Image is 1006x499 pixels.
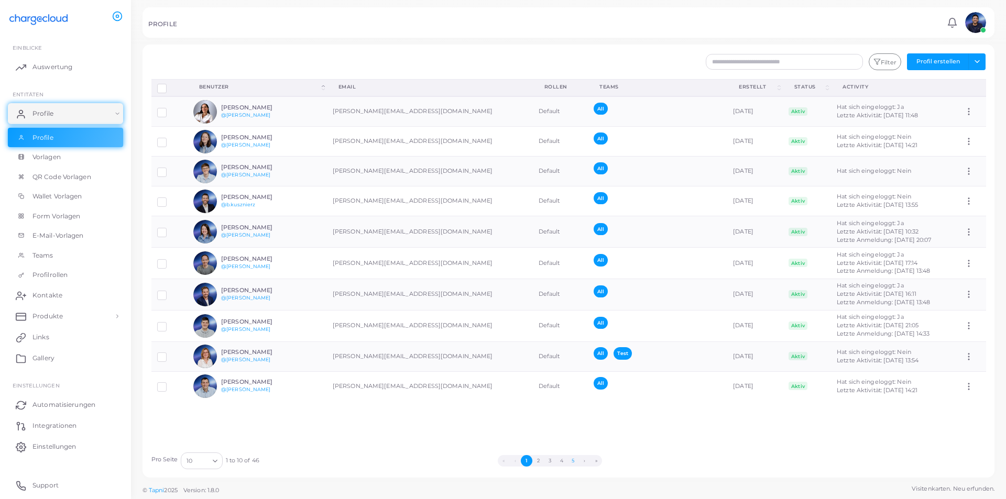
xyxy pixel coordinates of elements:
[32,133,53,142] span: Profile
[32,312,63,321] span: Produkte
[221,349,298,356] h6: [PERSON_NAME]
[594,162,608,174] span: All
[727,371,783,401] td: [DATE]
[594,347,608,359] span: All
[912,484,994,493] span: Visitenkarten. Neu erfunden.
[32,421,76,430] span: Integrationen
[789,382,808,390] span: Aktiv
[869,53,901,70] button: Filter
[837,290,916,297] span: Letzte Aktivität: [DATE] 16:11
[727,248,783,279] td: [DATE]
[8,394,123,415] a: Automatisierungen
[789,137,808,146] span: Aktiv
[837,330,930,337] span: Letzte Anmeldung: [DATE] 14:33
[32,400,95,409] span: Automatisierungen
[962,12,989,33] a: avatar
[533,96,588,127] td: Default
[221,202,255,207] a: @b.kusznierz
[221,295,271,301] a: @[PERSON_NAME]
[837,228,918,235] span: Letzte Aktivität: [DATE] 10:32
[32,481,59,490] span: Support
[789,197,808,205] span: Aktiv
[594,192,608,204] span: All
[594,223,608,235] span: All
[193,190,217,213] img: avatar
[544,83,577,91] div: Rollen
[727,127,783,157] td: [DATE]
[837,357,918,364] span: Letzte Aktivität: [DATE] 13:54
[8,415,123,436] a: Integrationen
[837,378,911,385] span: Hat sich eingeloggt: Nein
[327,186,533,216] td: [PERSON_NAME][EMAIL_ADDRESS][DOMAIN_NAME]
[193,251,217,275] img: avatar
[837,201,918,208] span: Letzte Aktivität: [DATE] 13:55
[32,192,82,201] span: Wallet Vorlagen
[327,279,533,310] td: [PERSON_NAME][EMAIL_ADDRESS][DOMAIN_NAME]
[327,96,533,127] td: [PERSON_NAME][EMAIL_ADDRESS][DOMAIN_NAME]
[148,20,177,28] h5: PROFILE
[843,83,947,91] div: activity
[8,246,123,265] a: Teams
[199,83,320,91] div: Benutzer
[221,194,298,201] h6: [PERSON_NAME]
[221,224,298,231] h6: [PERSON_NAME]
[837,298,930,306] span: Letzte Anmeldung: [DATE] 13:48
[727,279,783,310] td: [DATE]
[327,310,533,341] td: [PERSON_NAME][EMAIL_ADDRESS][DOMAIN_NAME]
[8,475,123,496] a: Support
[837,267,930,274] span: Letzte Anmeldung: [DATE] 13:48
[143,486,219,495] span: ©
[183,486,220,494] span: Version: 1.8.0
[837,141,917,149] span: Letzte Aktivität: [DATE] 14:21
[533,310,588,341] td: Default
[789,352,808,360] span: Aktiv
[8,167,123,187] a: QR Code Vorlagen
[594,254,608,266] span: All
[533,248,588,279] td: Default
[837,236,931,243] span: Letzte Anmeldung: [DATE] 20:07
[327,157,533,186] td: [PERSON_NAME][EMAIL_ADDRESS][DOMAIN_NAME]
[8,128,123,148] a: Profile
[221,287,298,294] h6: [PERSON_NAME]
[8,285,123,306] a: Kontakte
[327,248,533,279] td: [PERSON_NAME][EMAIL_ADDRESS][DOMAIN_NAME]
[837,133,911,140] span: Hat sich eingeloggt: Nein
[837,167,911,174] span: Hat sich eingeloggt: Nein
[32,270,68,280] span: Profilrollen
[193,345,217,368] img: avatar
[193,220,217,243] img: avatar
[837,193,911,200] span: Hat sich eingeloggt: Nein
[32,291,62,300] span: Kontakte
[727,157,783,186] td: [DATE]
[789,290,808,298] span: Aktiv
[221,172,271,178] a: @[PERSON_NAME]
[837,348,911,356] span: Hat sich eingeloggt: Nein
[8,348,123,369] a: Gallery
[837,251,904,258] span: Hat sich eingeloggt: Ja
[727,310,783,341] td: [DATE]
[32,353,54,363] span: Gallery
[533,371,588,401] td: Default
[9,10,68,29] img: logo
[8,306,123,327] a: Produkte
[599,83,716,91] div: Teams
[32,212,80,221] span: Form Vorlagen
[794,83,824,91] div: Status
[32,172,91,182] span: QR Code Vorlagen
[8,436,123,457] a: Einstellungen
[8,186,123,206] a: Wallet Vorlagen
[221,386,271,392] a: @[PERSON_NAME]
[327,371,533,401] td: [PERSON_NAME][EMAIL_ADDRESS][DOMAIN_NAME]
[594,132,608,145] span: All
[594,377,608,389] span: All
[221,263,271,269] a: @[PERSON_NAME]
[13,91,43,97] span: ENTITÄTEN
[8,226,123,246] a: E-Mail-Vorlagen
[151,456,178,464] label: Pro Seite
[579,455,591,467] button: Go to next page
[837,259,917,267] span: Letzte Aktivität: [DATE] 17:14
[187,456,192,467] span: 10
[533,157,588,186] td: Default
[789,259,808,267] span: Aktiv
[789,107,808,116] span: Aktiv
